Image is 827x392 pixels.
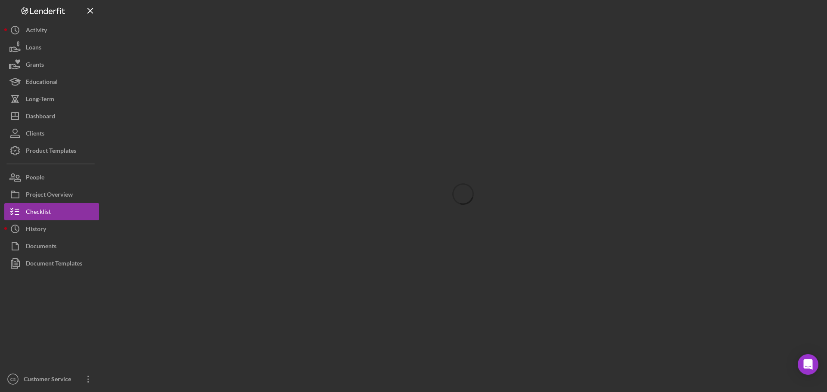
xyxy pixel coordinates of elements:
div: Loans [26,39,41,58]
text: CS [10,377,16,382]
button: Clients [4,125,99,142]
div: People [26,169,44,188]
div: Documents [26,238,56,257]
button: Grants [4,56,99,73]
button: Long-Term [4,90,99,108]
div: Document Templates [26,255,82,274]
div: Product Templates [26,142,76,161]
div: Activity [26,22,47,41]
div: Clients [26,125,44,144]
div: Project Overview [26,186,73,205]
button: Loans [4,39,99,56]
button: Checklist [4,203,99,220]
div: Customer Service [22,370,78,390]
button: Documents [4,238,99,255]
button: Dashboard [4,108,99,125]
button: Activity [4,22,99,39]
div: History [26,220,46,240]
div: Educational [26,73,58,93]
button: People [4,169,99,186]
button: Educational [4,73,99,90]
div: Dashboard [26,108,55,127]
div: Grants [26,56,44,75]
button: History [4,220,99,238]
button: CSCustomer Service [4,370,99,388]
button: Project Overview [4,186,99,203]
div: Checklist [26,203,51,222]
button: Document Templates [4,255,99,272]
button: Product Templates [4,142,99,159]
div: Open Intercom Messenger [798,354,818,375]
div: Long-Term [26,90,54,110]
